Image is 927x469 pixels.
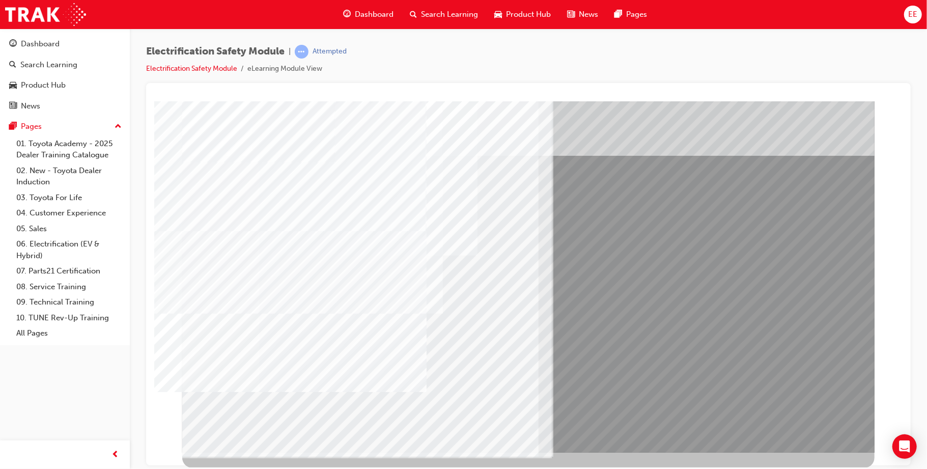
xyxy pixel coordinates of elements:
[4,117,126,136] button: Pages
[9,61,16,70] span: search-icon
[20,59,77,71] div: Search Learning
[12,325,126,341] a: All Pages
[247,63,322,75] li: eLearning Module View
[4,76,126,95] a: Product Hub
[12,163,126,190] a: 02. New - Toyota Dealer Induction
[4,97,126,116] a: News
[21,100,40,112] div: News
[9,102,17,111] span: news-icon
[9,40,17,49] span: guage-icon
[12,221,126,237] a: 05. Sales
[12,294,126,310] a: 09. Technical Training
[21,38,60,50] div: Dashboard
[115,120,122,133] span: up-icon
[892,434,917,459] div: Open Intercom Messenger
[4,33,126,117] button: DashboardSearch LearningProduct HubNews
[904,6,922,23] button: EE
[494,8,502,21] span: car-icon
[335,4,402,25] a: guage-iconDashboard
[21,79,66,91] div: Product Hub
[355,9,394,20] span: Dashboard
[5,3,86,26] img: Trak
[289,46,291,58] span: |
[402,4,486,25] a: search-iconSearch Learning
[295,45,308,59] span: learningRecordVerb_ATTEMPT-icon
[559,4,606,25] a: news-iconNews
[146,46,285,58] span: Electrification Safety Module
[579,9,598,20] span: News
[9,81,17,90] span: car-icon
[112,449,120,461] span: prev-icon
[606,4,655,25] a: pages-iconPages
[343,8,351,21] span: guage-icon
[313,47,347,57] div: Attempted
[506,9,551,20] span: Product Hub
[21,121,42,132] div: Pages
[421,9,478,20] span: Search Learning
[12,236,126,263] a: 06. Electrification (EV & Hybrid)
[12,263,126,279] a: 07. Parts21 Certification
[567,8,575,21] span: news-icon
[12,136,126,163] a: 01. Toyota Academy - 2025 Dealer Training Catalogue
[12,279,126,295] a: 08. Service Training
[614,8,622,21] span: pages-icon
[908,9,917,20] span: EE
[12,310,126,326] a: 10. TUNE Rev-Up Training
[4,56,126,74] a: Search Learning
[486,4,559,25] a: car-iconProduct Hub
[4,35,126,53] a: Dashboard
[12,205,126,221] a: 04. Customer Experience
[410,8,417,21] span: search-icon
[146,64,237,73] a: Electrification Safety Module
[9,122,17,131] span: pages-icon
[12,190,126,206] a: 03. Toyota For Life
[626,9,647,20] span: Pages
